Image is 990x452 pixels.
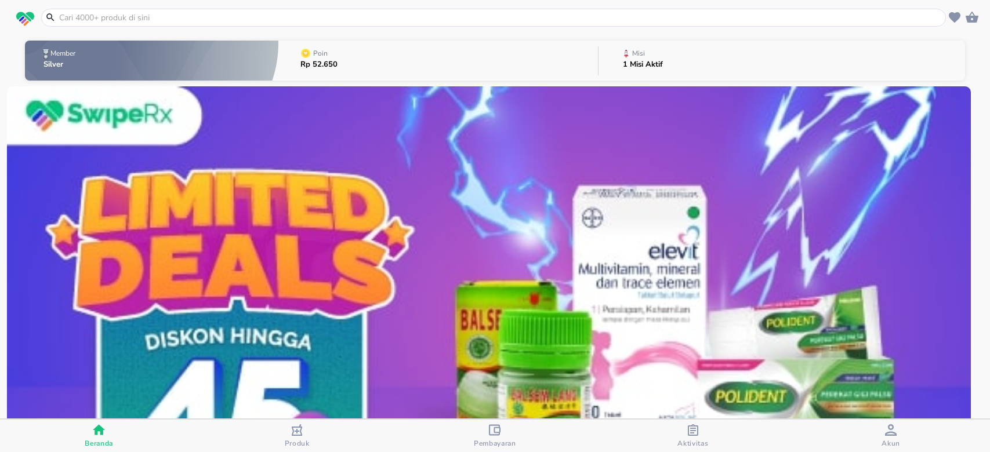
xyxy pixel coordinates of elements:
p: Poin [313,50,328,57]
span: Produk [285,439,310,448]
p: Silver [43,61,78,68]
button: Akun [792,420,990,452]
button: Pembayaran [396,420,594,452]
p: Member [50,50,75,57]
button: Aktivitas [594,420,792,452]
button: Misi1 Misi Aktif [599,38,965,83]
p: 1 Misi Aktif [623,61,663,68]
span: Beranda [85,439,113,448]
span: Akun [882,439,900,448]
p: Rp 52.650 [300,61,338,68]
img: logo_swiperx_s.bd005f3b.svg [16,12,34,27]
p: Misi [632,50,645,57]
button: MemberSilver [25,38,279,83]
button: Produk [198,420,396,452]
span: Pembayaran [474,439,516,448]
input: Cari 4000+ produk di sini [58,12,943,24]
button: PoinRp 52.650 [278,38,598,83]
span: Aktivitas [677,439,708,448]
